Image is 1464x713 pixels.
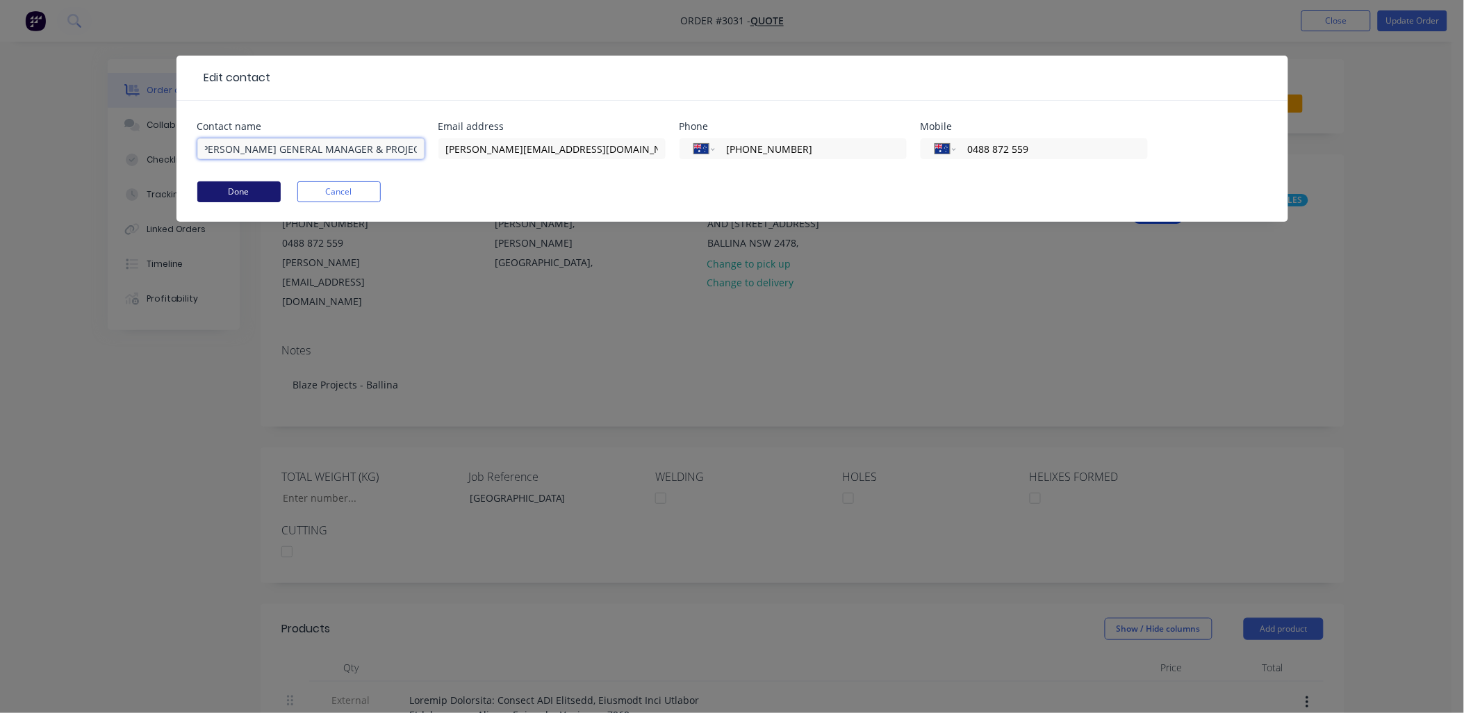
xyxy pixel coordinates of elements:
[197,181,281,202] button: Done
[297,181,381,202] button: Cancel
[197,122,425,131] div: Contact name
[921,122,1148,131] div: Mobile
[438,122,666,131] div: Email address
[197,69,271,86] div: Edit contact
[680,122,907,131] div: Phone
